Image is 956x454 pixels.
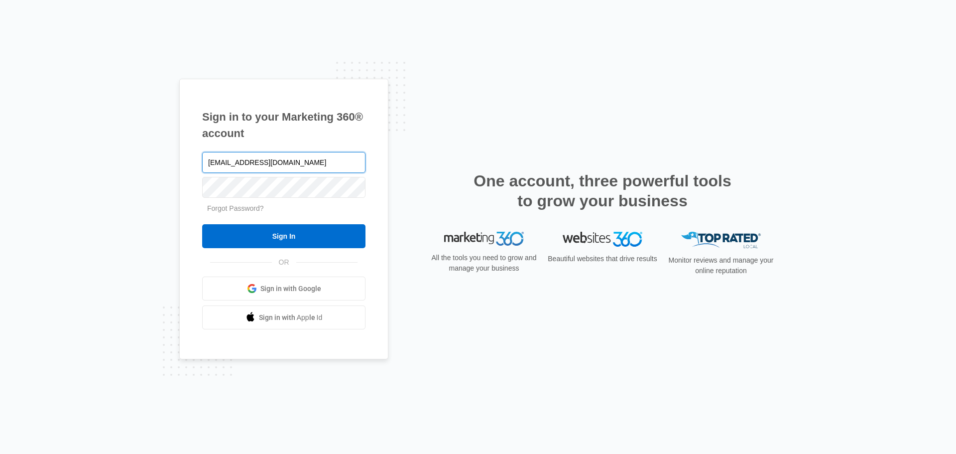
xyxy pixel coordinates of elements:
p: All the tools you need to grow and manage your business [428,253,540,274]
h2: One account, three powerful tools to grow your business [471,171,734,211]
p: Monitor reviews and manage your online reputation [665,255,777,276]
img: Websites 360 [563,232,642,246]
h1: Sign in to your Marketing 360® account [202,109,365,142]
span: Sign in with Apple Id [259,312,323,323]
input: Sign In [202,224,365,248]
a: Forgot Password? [207,204,264,212]
span: OR [272,257,296,268]
img: Top Rated Local [681,232,761,248]
span: Sign in with Google [260,284,321,294]
a: Sign in with Apple Id [202,305,365,329]
img: Marketing 360 [444,232,524,246]
a: Sign in with Google [202,277,365,301]
input: Email [202,152,365,173]
p: Beautiful websites that drive results [547,254,658,264]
